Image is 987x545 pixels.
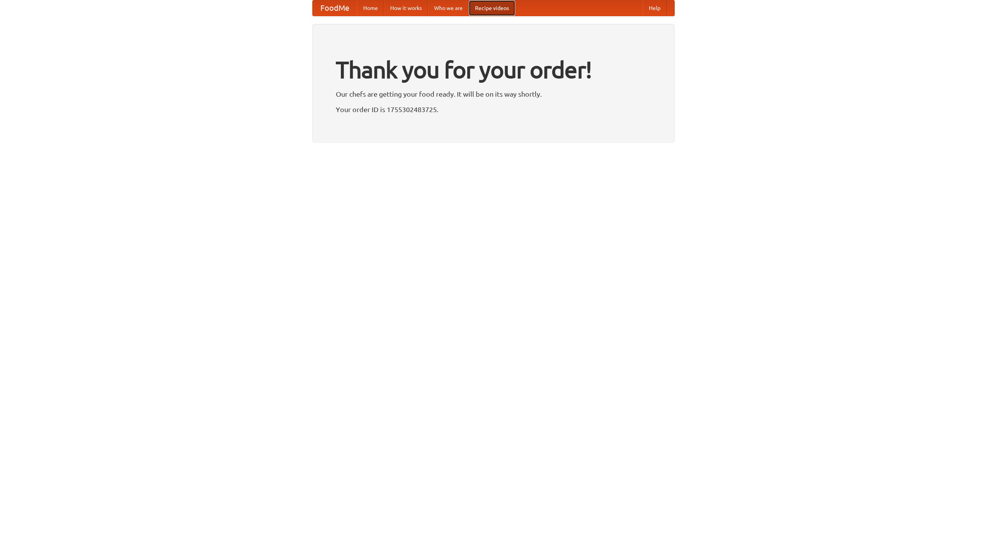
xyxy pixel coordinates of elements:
h1: Thank you for your order! [336,51,651,88]
a: Recipe videos [469,0,515,16]
a: Who we are [428,0,469,16]
a: FoodMe [313,0,357,16]
p: Our chefs are getting your food ready. It will be on its way shortly. [336,88,651,100]
a: Help [643,0,667,16]
a: How it works [384,0,428,16]
a: Home [357,0,384,16]
p: Your order ID is 1755302483725. [336,104,651,115]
